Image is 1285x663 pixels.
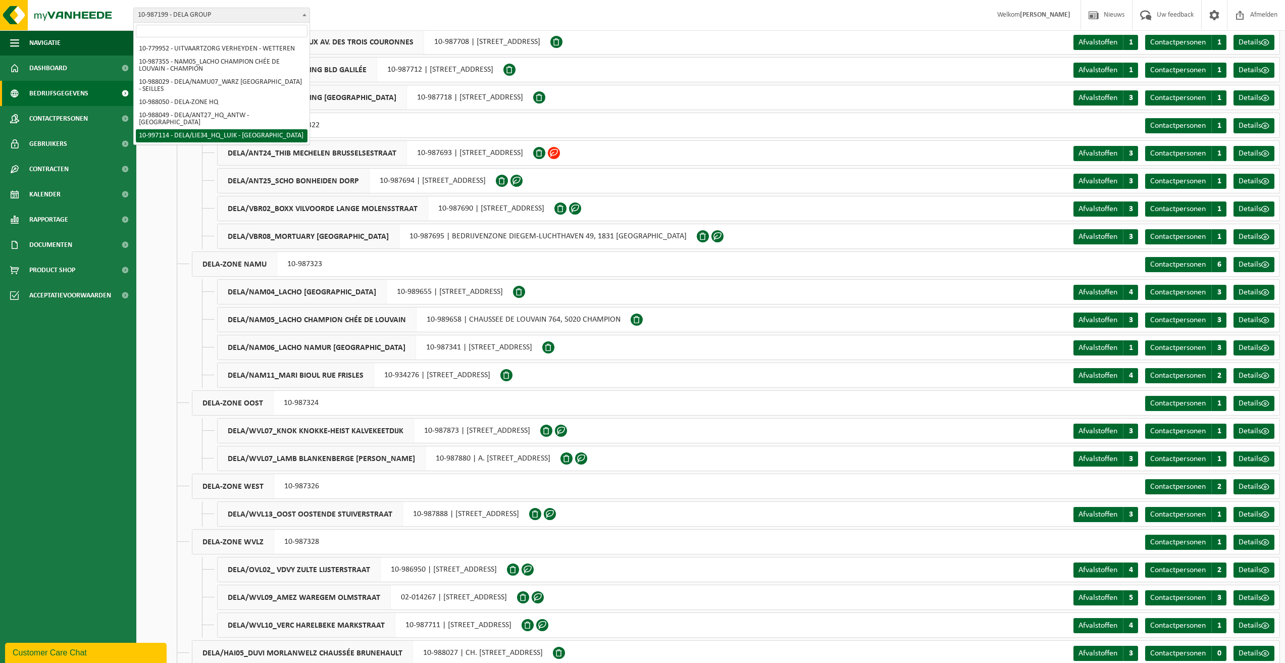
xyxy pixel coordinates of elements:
span: Afvalstoffen [1078,455,1117,463]
span: 3 [1123,313,1138,328]
span: 3 [1211,285,1226,300]
span: Contactpersonen [29,106,88,131]
li: 10-997114 - DELA/LIE34_HQ_LUIK - [GEOGRAPHIC_DATA] [136,129,307,142]
a: Details [1233,646,1274,661]
span: Details [1239,177,1261,185]
a: Details [1233,479,1274,494]
span: Details [1239,261,1261,269]
a: Afvalstoffen 3 [1073,174,1138,189]
a: Contactpersonen 1 [1145,174,1226,189]
a: Contactpersonen 1 [1145,424,1226,439]
a: Afvalstoffen 3 [1073,201,1138,217]
span: 3 [1123,146,1138,161]
span: DELA-ZONE OOST [192,391,274,415]
a: Contactpersonen 1 [1145,90,1226,106]
a: Details [1233,451,1274,467]
span: 1 [1211,618,1226,633]
span: Details [1239,594,1261,602]
span: Details [1239,566,1261,574]
span: Bedrijfsgegevens [29,81,88,106]
li: 10-988050 - DELA-ZONE HQ [136,96,307,109]
span: DELA/WVL09_AMEZ WAREGEM OLMSTRAAT [218,585,391,609]
a: Afvalstoffen 3 [1073,146,1138,161]
span: Contactpersonen [1150,38,1206,46]
span: Afvalstoffen [1078,233,1117,241]
span: 1 [1211,118,1226,133]
span: 1 [1211,146,1226,161]
a: Details [1233,590,1274,605]
span: Afvalstoffen [1078,177,1117,185]
li: 10-779952 - UITVAARTZORG VERHEYDEN - WETTEREN [136,42,307,56]
span: DELA/WVL13_OOST OOSTENDE STUIVERSTRAAT [218,502,403,526]
a: Contactpersonen 3 [1145,285,1226,300]
div: 10-989655 | [STREET_ADDRESS] [217,279,513,304]
span: 1 [1123,63,1138,78]
span: Contactpersonen [1150,455,1206,463]
a: Contactpersonen 0 [1145,646,1226,661]
span: Gebruikers [29,131,67,157]
span: Documenten [29,232,72,258]
a: Details [1233,229,1274,244]
span: Contactpersonen [1150,122,1206,130]
span: Details [1239,427,1261,435]
span: 1 [1211,90,1226,106]
span: 1 [1123,35,1138,50]
span: Afvalstoffen [1078,94,1117,102]
a: Contactpersonen 1 [1145,201,1226,217]
a: Afvalstoffen 5 [1073,590,1138,605]
a: Contactpersonen 3 [1145,313,1226,328]
span: DELA/WVL07_KNOK KNOKKE-HEIST KALVEKEETDIJK [218,419,414,443]
span: Details [1239,38,1261,46]
a: Details [1233,90,1274,106]
a: Details [1233,35,1274,50]
a: Contactpersonen 1 [1145,451,1226,467]
span: DELA-ZONE WEST [192,474,274,498]
span: DELA/VBR02_BOXX VILVOORDE LANGE MOLENSSTRAAT [218,196,428,221]
span: Afvalstoffen [1078,511,1117,519]
a: Contactpersonen 1 [1145,507,1226,522]
span: Afvalstoffen [1078,66,1117,74]
li: 10-988049 - DELA/ANT27_HQ_ANTW - [GEOGRAPHIC_DATA] [136,109,307,129]
li: 10-988029 - DELA/NAMU07_WARZ [GEOGRAPHIC_DATA] - SEILLES [136,76,307,96]
span: Contactpersonen [1150,66,1206,74]
span: Contactpersonen [1150,511,1206,519]
span: Contracten [29,157,69,182]
a: Details [1233,118,1274,133]
div: 10-987324 [192,390,329,416]
span: Afvalstoffen [1078,38,1117,46]
span: 3 [1123,174,1138,189]
span: DELA/NAM04_LACHO [GEOGRAPHIC_DATA] [218,280,387,304]
span: DELA/VBR08_MORTUARY [GEOGRAPHIC_DATA] [218,224,399,248]
a: Contactpersonen 2 [1145,563,1226,578]
span: 1 [1211,201,1226,217]
a: Contactpersonen 6 [1145,257,1226,272]
span: Details [1239,66,1261,74]
a: Contactpersonen 1 [1145,396,1226,411]
span: Contactpersonen [1150,288,1206,296]
span: 3 [1123,451,1138,467]
span: DELA/LIE27_GEOR SERAING [GEOGRAPHIC_DATA] [218,85,407,110]
span: DELA/NAM11_MARI BIOUL RUE FRISLES [218,363,374,387]
span: 3 [1211,590,1226,605]
a: Contactpersonen 2 [1145,479,1226,494]
span: 3 [1211,313,1226,328]
span: DELA/NAM06_LACHO NAMUR [GEOGRAPHIC_DATA] [218,335,416,360]
span: 3 [1123,646,1138,661]
span: Contactpersonen [1150,483,1206,491]
a: Details [1233,285,1274,300]
span: Product Shop [29,258,75,283]
div: 10-987708 | [STREET_ADDRESS] [217,29,550,55]
span: 10-987199 - DELA GROUP [133,8,310,23]
a: Afvalstoffen 3 [1073,451,1138,467]
span: DELA/LIE25_DETH ESNEUX AV. DES TROIS COURONNES [218,30,424,54]
span: 5 [1123,590,1138,605]
span: Contactpersonen [1150,316,1206,324]
span: Contactpersonen [1150,94,1206,102]
span: Contactpersonen [1150,594,1206,602]
div: 10-987323 [192,251,332,277]
span: Details [1239,538,1261,546]
span: Details [1239,288,1261,296]
a: Afvalstoffen 1 [1073,35,1138,50]
a: Afvalstoffen 4 [1073,285,1138,300]
a: Afvalstoffen 4 [1073,563,1138,578]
